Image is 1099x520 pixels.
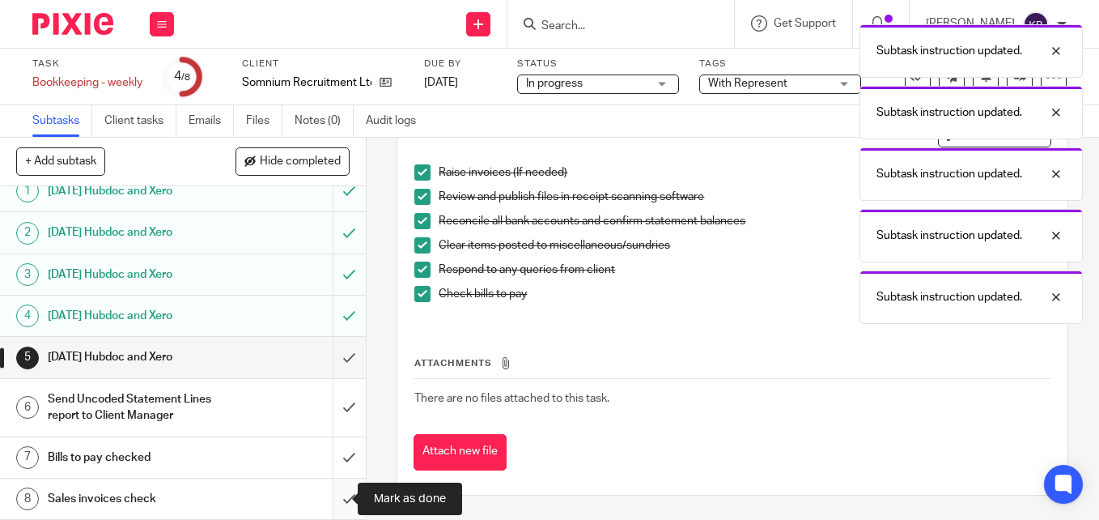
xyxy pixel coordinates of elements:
[1023,11,1049,37] img: svg%3E
[48,387,227,428] h1: Send Uncoded Statement Lines report to Client Manager
[439,164,1050,181] p: Raise invoices (If needed)
[48,487,227,511] h1: Sales invoices check
[48,304,227,328] h1: [DATE] Hubdoc and Xero
[174,67,190,86] div: 4
[414,359,492,368] span: Attachments
[414,434,507,471] button: Attach new file
[242,58,404,70] label: Client
[181,73,190,82] small: /8
[32,13,113,35] img: Pixie
[876,228,1022,244] p: Subtask instruction updated.
[540,19,685,34] input: Search
[48,220,227,245] h1: [DATE] Hubdoc and Xero
[366,105,428,137] a: Audit logs
[16,180,39,202] div: 1
[439,189,1050,205] p: Review and publish files in receipt scanning software
[876,166,1022,182] p: Subtask instruction updated.
[16,222,39,245] div: 2
[104,105,176,137] a: Client tasks
[526,78,583,89] span: In progress
[295,105,354,137] a: Notes (0)
[235,147,350,175] button: Hide completed
[439,237,1050,254] p: Clear items posted to miscellaneous/sundries
[517,58,679,70] label: Status
[16,305,39,327] div: 4
[32,105,92,137] a: Subtasks
[16,263,39,286] div: 3
[260,156,341,168] span: Hide completed
[414,393,609,404] span: There are no files attached to this task.
[48,445,227,470] h1: Bills to pay checked
[876,289,1022,305] p: Subtask instruction updated.
[876,104,1022,121] p: Subtask instruction updated.
[16,396,39,419] div: 6
[242,75,371,91] p: Somnium Recruitment Ltd
[439,286,1050,302] p: Check bills to pay
[48,262,227,287] h1: [DATE] Hubdoc and Xero
[48,345,227,369] h1: [DATE] Hubdoc and Xero
[48,179,227,203] h1: [DATE] Hubdoc and Xero
[16,147,105,175] button: + Add subtask
[32,58,142,70] label: Task
[439,262,1050,278] p: Respond to any queries from client
[189,105,234,137] a: Emails
[246,105,282,137] a: Files
[32,75,142,91] div: Bookkeeping - weekly
[439,213,1050,229] p: Reconcile all bank accounts and confirm statement balances
[16,446,39,469] div: 7
[876,43,1022,59] p: Subtask instruction updated.
[424,77,458,88] span: [DATE]
[16,488,39,510] div: 8
[16,347,39,369] div: 5
[424,58,497,70] label: Due by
